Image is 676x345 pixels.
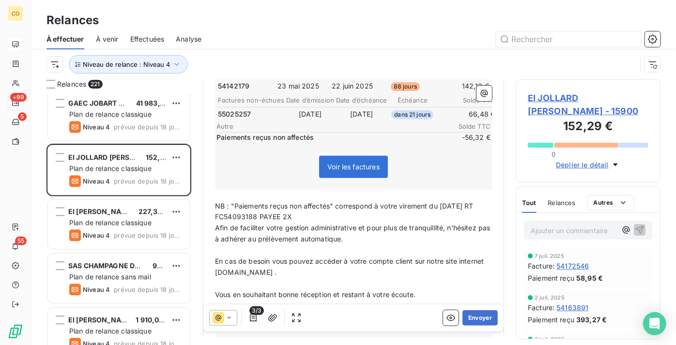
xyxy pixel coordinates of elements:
[83,285,110,293] span: Niveau 4
[46,95,191,345] div: grid
[215,224,492,243] span: Afin de faciliter votre gestion administrative et pour plus de tranquillité, n’hésitez pas à adhé...
[46,34,84,44] span: À effectuer
[130,34,165,44] span: Effectuées
[249,306,264,315] span: 3/3
[57,79,86,89] span: Relances
[336,95,387,105] th: Date d’échéance
[437,109,495,120] td: 66,48 €
[548,199,576,207] span: Relances
[522,199,537,207] span: Tout
[114,123,182,131] span: prévue depuis 18 jours
[432,133,491,142] span: -56,32 €
[388,95,436,105] th: Échéance
[528,261,554,271] span: Facture :
[552,150,555,158] span: 0
[83,177,110,185] span: Niveau 4
[8,324,23,339] img: Logo LeanPay
[215,202,476,221] span: NB : "Paiements reçus non affectés" correspond à votre virement du [DATE] RT FC54093188 PAYEE 2X
[528,273,574,283] span: Paiement reçu
[286,95,335,105] th: Date d’émission
[535,253,564,259] span: 7 juil. 2025
[587,195,634,210] button: Autres
[88,80,102,89] span: 221
[215,257,486,276] span: En cas de besoin vous pouvez accéder à votre compte client sur notre site internet [DOMAIN_NAME] .
[68,99,139,107] span: GAEC JOBART & FILS
[68,315,134,324] span: EI [PERSON_NAME]
[18,112,27,121] span: 5
[462,310,498,325] button: Envoyer
[69,272,151,281] span: Plan de relance sans mail
[326,81,379,91] td: 22 juin 2025
[327,163,380,171] span: Voir les factures
[336,109,387,120] td: [DATE]
[391,110,433,119] span: dans 21 jours
[68,153,168,161] span: EI JOLLARD [PERSON_NAME]
[10,93,27,102] span: +99
[15,237,27,245] span: 55
[69,55,188,74] button: Niveau de relance : Niveau 4
[556,302,588,313] span: 54163891
[69,327,152,335] span: Plan de relance classique
[69,218,152,226] span: Plan de relance classique
[576,315,607,325] span: 393,27 €
[216,133,430,142] span: Paiements reçus non affectés
[556,160,609,170] span: Déplier le détail
[528,315,574,325] span: Paiement reçu
[528,302,554,313] span: Facture :
[553,159,623,170] button: Déplier le détail
[576,273,603,283] span: 58,95 €
[114,285,182,293] span: prévue depuis 18 jours
[8,6,23,21] div: CO
[217,95,285,105] th: Factures non-échues
[286,109,335,120] td: [DATE]
[215,290,415,299] span: Vous en souhaitant bonne réception et restant à votre écoute.
[176,34,201,44] span: Analyse
[496,31,641,47] input: Rechercher
[391,82,420,91] span: 88 jours
[528,91,648,118] span: EI JOLLARD [PERSON_NAME] - 15900
[138,207,168,215] span: 227,34 €
[69,164,152,172] span: Plan de relance classique
[272,81,324,91] td: 23 mai 2025
[146,153,175,161] span: 152,29 €
[153,261,179,270] span: 96,00 €
[114,231,182,239] span: prévue depuis 18 jours
[218,81,249,91] span: 54142179
[83,60,170,68] span: Niveau de relance : Niveau 4
[528,118,648,137] h3: 152,29 €
[68,207,134,215] span: EI [PERSON_NAME]
[68,261,212,270] span: SAS CHAMPAGNE DOMAINE DES EXPERTS
[83,123,110,131] span: Niveau 4
[643,312,666,335] div: Open Intercom Messenger
[556,261,589,271] span: 54172546
[136,315,170,324] span: 1 910,05 €
[535,295,565,300] span: 2 juil. 2025
[114,177,182,185] span: prévue depuis 18 jours
[431,81,490,91] td: 142,13 €
[216,122,432,130] span: Autre
[96,34,119,44] span: À venir
[432,122,491,130] span: Solde TTC
[437,95,495,105] th: Solde TTC
[46,12,99,29] h3: Relances
[69,110,152,118] span: Plan de relance classique
[136,99,172,107] span: 41 983,11 €
[83,231,110,239] span: Niveau 4
[217,109,285,120] td: 55025257
[535,336,565,342] span: 2 juil. 2025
